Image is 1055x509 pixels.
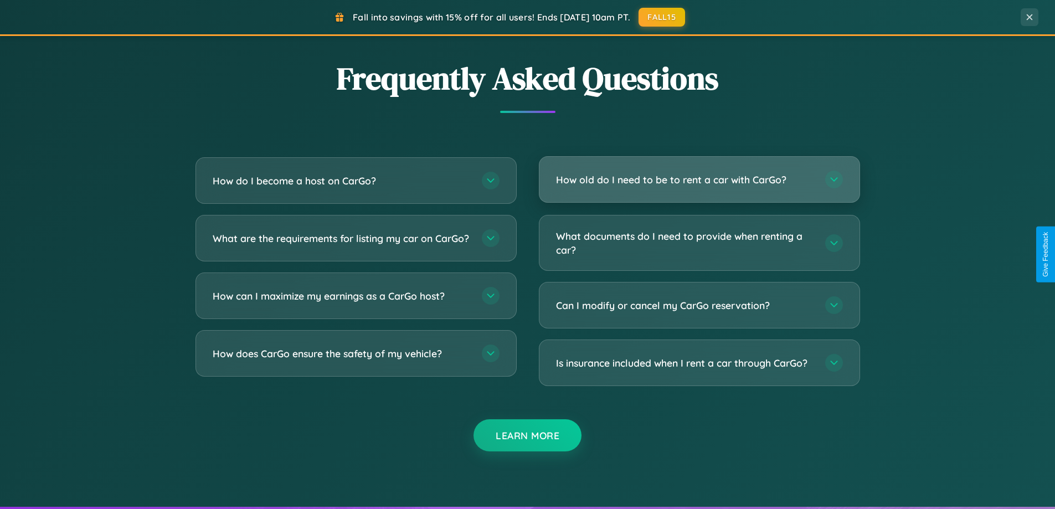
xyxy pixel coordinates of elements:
h3: How can I maximize my earnings as a CarGo host? [213,289,471,303]
button: Learn More [474,419,581,451]
h2: Frequently Asked Questions [195,57,860,100]
h3: Can I modify or cancel my CarGo reservation? [556,299,814,312]
button: FALL15 [639,8,685,27]
h3: What documents do I need to provide when renting a car? [556,229,814,256]
h3: How old do I need to be to rent a car with CarGo? [556,173,814,187]
h3: How does CarGo ensure the safety of my vehicle? [213,347,471,361]
h3: Is insurance included when I rent a car through CarGo? [556,356,814,370]
span: Fall into savings with 15% off for all users! Ends [DATE] 10am PT. [353,12,630,23]
h3: How do I become a host on CarGo? [213,174,471,188]
div: Give Feedback [1042,232,1049,277]
h3: What are the requirements for listing my car on CarGo? [213,232,471,245]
